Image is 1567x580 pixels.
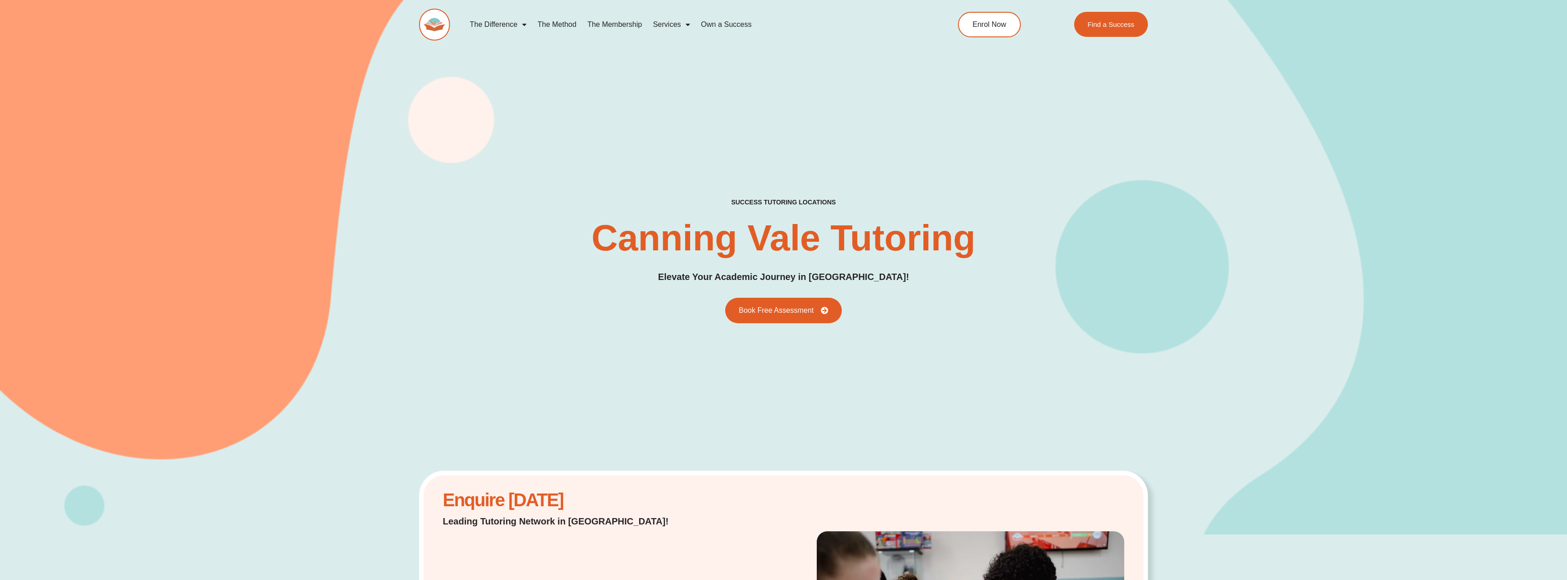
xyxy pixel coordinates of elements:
h2: Enquire [DATE] [443,494,692,506]
h2: success tutoring locations [731,198,836,206]
a: The Membership [582,14,647,35]
h1: Canning Vale Tutoring [592,220,976,256]
a: The Method [532,14,582,35]
a: Find a Success [1074,12,1148,37]
a: Own a Success [696,14,757,35]
p: Elevate Your Academic Journey in [GEOGRAPHIC_DATA]! [658,270,909,284]
nav: Menu [464,14,916,35]
a: Services [647,14,695,35]
a: The Difference [464,14,532,35]
span: Enrol Now [973,21,1006,28]
span: Book Free Assessment [739,307,814,314]
a: Book Free Assessment [725,298,842,323]
span: Find a Success [1087,21,1134,28]
a: Enrol Now [958,12,1021,37]
p: Leading Tutoring Network in [GEOGRAPHIC_DATA]! [443,515,692,528]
